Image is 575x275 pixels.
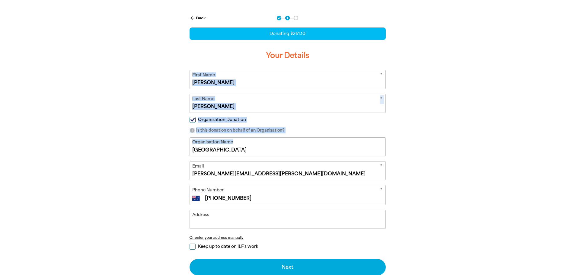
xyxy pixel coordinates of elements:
[198,117,246,123] span: Organisation Donation
[190,244,196,250] input: Keep up to date on ILF's work
[190,117,196,123] input: Organisation Donation
[190,15,195,21] i: arrow_back
[277,16,281,20] button: Navigate to step 1 of 3 to enter your donation amount
[285,16,290,20] button: Navigate to step 2 of 3 to enter your details
[187,13,208,23] button: Back
[294,16,298,20] button: Navigate to step 3 of 3 to enter your payment details
[190,235,386,240] button: Or enter your address manually
[190,27,386,40] div: Donating $261.10
[190,127,386,133] p: Is this donation on behalf of an Organisation?
[190,128,195,133] i: info
[198,244,258,249] span: Keep up to date on ILF's work
[380,187,382,194] i: Required
[190,46,386,65] h3: Your Details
